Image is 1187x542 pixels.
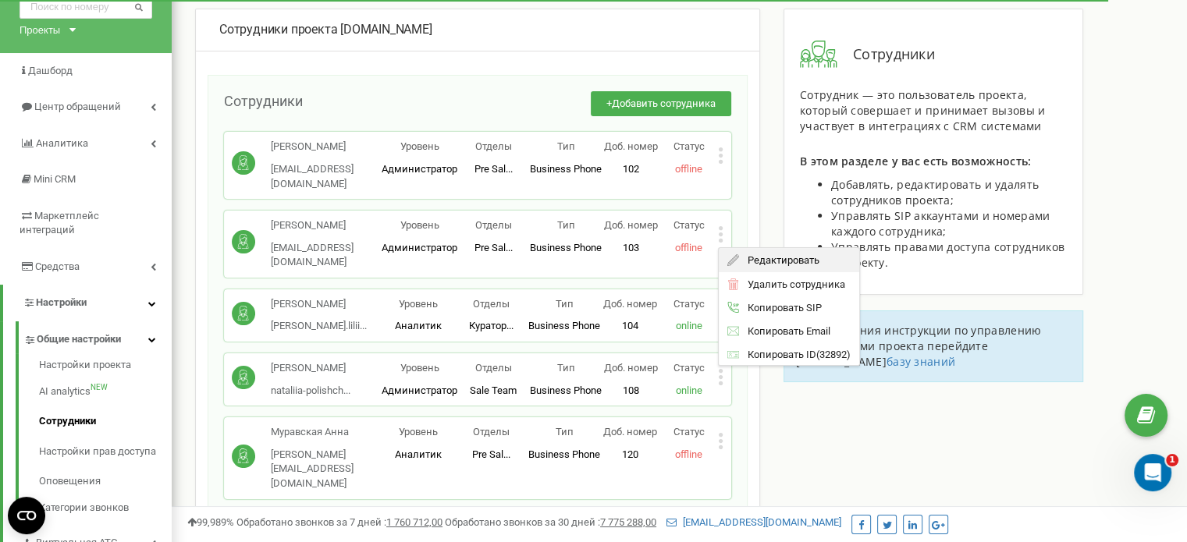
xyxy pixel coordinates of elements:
span: Добавлять, редактировать и удалять сотрудников проекта; [831,177,1039,207]
span: Отделы [475,140,512,152]
u: 1 760 712,00 [386,516,442,528]
span: Статус [673,426,704,437]
div: [DOMAIN_NAME] [219,21,736,39]
span: offline [675,242,702,253]
a: Общие настройки [23,321,172,353]
span: nataliia-polishch... [271,384,350,396]
span: Тип [557,140,575,152]
span: Маркетплейс интеграций [20,210,99,236]
span: Обработано звонков за 30 дней : [445,516,656,528]
p: [PERSON_NAME] [271,140,382,154]
span: Business Phone [528,448,600,460]
span: Администратор [382,384,457,396]
span: Удалить сотрудника [739,278,844,289]
span: Статус [673,298,704,310]
span: Управлять SIP аккаунтами и номерами каждого сотрудника; [831,208,1050,239]
span: Дашборд [28,65,73,76]
span: Копировать SIP [739,302,821,312]
span: Сотрудник — это пользователь проекта, который совершает и принимает вызовы и участвует в интеграц... [800,87,1045,133]
span: Pre Sal... [474,242,513,253]
span: Business Phone [528,320,600,331]
span: Отделы [473,298,510,310]
u: 7 775 288,00 [600,516,656,528]
span: Для получения инструкции по управлению сотрудниками проекта перейдите [PERSON_NAME] [796,323,1041,369]
span: Управлять правами доступа сотрудников к проекту. [831,239,1064,270]
a: [EMAIL_ADDRESS][DOMAIN_NAME] [666,516,841,528]
a: базу знаний [887,354,955,369]
p: 102 [602,162,660,177]
span: Тип [557,219,575,231]
button: +Добавить сотрудника [591,91,731,117]
span: Тип [556,298,574,310]
span: [PERSON_NAME].lilii... [271,320,367,331]
span: Доб. номер [604,140,658,152]
span: Статус [673,362,705,374]
span: Доб. номер [603,426,657,437]
a: Настройки проекта [39,358,172,377]
span: Доб. номер [603,298,657,310]
span: Настройки [36,296,87,308]
div: Проекты [20,23,60,37]
span: Business Phone [530,242,602,253]
span: Общие настройки [37,332,121,347]
span: Статус [673,219,705,231]
span: В этом разделе у вас есть возможность: [800,154,1031,168]
span: Pre Sal... [472,448,510,460]
p: Муравская Анна [271,425,382,440]
span: Центр обращений [34,101,121,112]
span: Копировать Email [739,326,830,336]
span: Sale Team [470,384,517,396]
span: Аналитика [36,137,88,149]
a: Настройки прав доступа [39,437,172,467]
span: Тип [557,362,575,374]
a: Категории звонков [39,497,172,515]
iframe: Intercom live chat [1134,454,1171,491]
span: [EMAIL_ADDRESS][DOMAIN_NAME] [271,163,354,190]
span: online [676,384,702,396]
span: 1 [1166,454,1178,466]
span: Отделы [475,362,512,374]
p: [PERSON_NAME] [271,297,367,312]
span: Уровень [400,219,439,231]
a: Оповещения [39,466,172,497]
p: 108 [602,384,660,399]
span: Администратор [382,163,457,175]
p: [PERSON_NAME] [271,218,382,233]
span: Копировать ID [739,349,816,359]
span: Добавить сотрудника [612,97,716,109]
span: Уровень [400,140,439,152]
span: Уровень [399,426,438,437]
p: 104 [601,319,659,334]
p: [PERSON_NAME][EMAIL_ADDRESS][DOMAIN_NAME] [271,448,382,491]
p: [PERSON_NAME] [271,361,350,376]
a: Настройки [3,285,172,321]
span: Уровень [400,362,439,374]
span: Доб. номер [604,219,658,231]
p: [EMAIL_ADDRESS][DOMAIN_NAME] [271,241,382,270]
span: Mini CRM [34,173,76,185]
p: 103 [602,241,660,256]
span: Аналитик [395,320,442,331]
a: AI analyticsNEW [39,377,172,407]
span: Редактировать [739,255,819,265]
span: 99,989% [187,516,234,528]
button: Open CMP widget [8,497,45,534]
span: Business Phone [530,163,602,175]
p: 120 [601,448,659,462]
span: Доб. номер [604,362,658,374]
span: Статус [673,140,705,152]
span: Отделы [473,426,510,437]
span: Администратор [382,242,457,253]
span: Обработано звонков за 7 дней : [236,516,442,528]
span: Отделы [475,219,512,231]
span: Pre Sal... [474,163,513,175]
span: Сотрудники [837,44,935,65]
span: Business Phone [530,384,602,396]
span: offline [675,448,702,460]
span: Тип [556,426,574,437]
span: Уровень [399,298,438,310]
div: ( 32892 ) [719,342,859,365]
span: Сотрудники [224,93,303,109]
a: Сотрудники [39,406,172,437]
